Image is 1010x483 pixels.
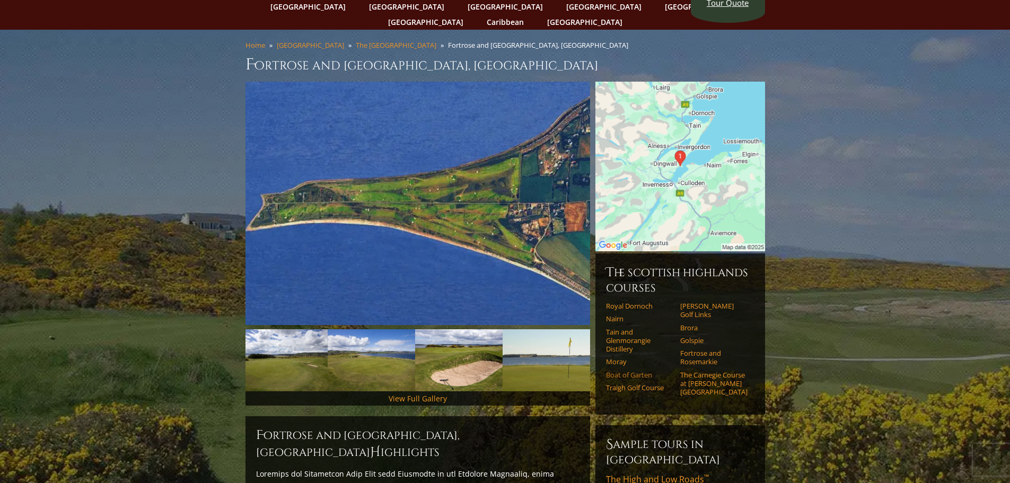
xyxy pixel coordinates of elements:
a: Boat of Garten [606,371,673,379]
a: [GEOGRAPHIC_DATA] [383,14,469,30]
a: Nairn [606,314,673,323]
a: Home [245,40,265,50]
a: [GEOGRAPHIC_DATA] [277,40,344,50]
h6: Sample Tours in [GEOGRAPHIC_DATA] [606,436,754,467]
a: Brora [680,323,748,332]
img: Google Map of Fortrose & Rosemarkie Golf Club, Ness Road East, Fortrose, United Kingdom [595,82,765,251]
li: Fortrose and [GEOGRAPHIC_DATA], [GEOGRAPHIC_DATA] [448,40,633,50]
span: H [370,444,381,461]
a: Fortrose and Rosemarkie [680,349,748,366]
h2: Fortrose and [GEOGRAPHIC_DATA], [GEOGRAPHIC_DATA] ighlights [256,427,579,461]
h1: Fortrose and [GEOGRAPHIC_DATA], [GEOGRAPHIC_DATA] [245,54,765,75]
a: Traigh Golf Course [606,383,673,392]
a: Tain and Glenmorangie Distillery [606,328,673,354]
a: Moray [606,357,673,366]
a: [GEOGRAPHIC_DATA] [542,14,628,30]
a: The [GEOGRAPHIC_DATA] [356,40,436,50]
a: The Carnegie Course at [PERSON_NAME][GEOGRAPHIC_DATA] [680,371,748,397]
h6: The Scottish Highlands Courses [606,264,754,295]
a: View Full Gallery [389,393,447,403]
sup: ™ [704,472,709,481]
a: Royal Dornoch [606,302,673,310]
a: Golspie [680,336,748,345]
a: Caribbean [481,14,529,30]
a: [PERSON_NAME] Golf Links [680,302,748,319]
